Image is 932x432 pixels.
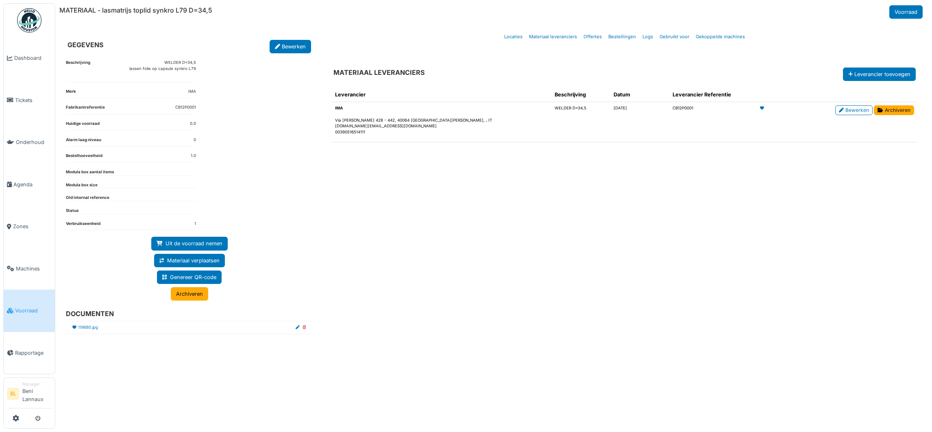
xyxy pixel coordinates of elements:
a: Bestellingen [605,27,639,46]
div: Manager [22,381,52,387]
span: Zones [13,223,52,230]
a: Onderhoud [4,121,55,164]
dd: Via [PERSON_NAME] 428 - 442, 40064 [GEOGRAPHIC_DATA][PERSON_NAME], , IT [DOMAIN_NAME][EMAIL_ADDRE... [335,111,548,135]
dt: Alarm laag niveau [66,137,101,146]
dd: IMA [188,89,196,95]
dd: 1 [194,221,196,227]
a: Logs [639,27,656,46]
dt: Modula box aantal items [66,169,114,175]
th: Beschrijving [551,87,610,102]
span: Tickets [15,96,52,104]
a: Locaties [501,27,526,46]
dt: Modula box size [66,182,98,188]
p: WELDER D=34,5 lassen folie op capsule synkro L79 [129,60,196,72]
a: Tickets [4,79,55,122]
a: Agenda [4,164,55,206]
a: Machines [4,248,55,290]
li: BL [7,388,19,400]
dt: Status [66,208,78,214]
h6: GEGEVENS [68,41,103,49]
span: Voorraad [15,307,52,314]
a: Voorraad [4,290,55,332]
h6: MATERIAAL LEVERANCIERS [333,69,425,76]
a: Archiveren [171,287,208,301]
dt: Beschrijving [66,60,90,81]
p: WELDER D=34,5 [555,105,607,111]
a: Uit de voorraad nemen [151,237,228,250]
dt: Bestelhoeveelheid [66,153,102,162]
dt: Fabrikantreferentie [66,105,105,114]
td: CB12P0001 [669,102,757,142]
a: Bewerken [835,105,873,115]
dd: 0 [194,137,196,143]
span: Dashboard [14,54,52,62]
a: Archiveren [874,105,914,115]
dt: Verbruikseenheid [66,221,100,230]
span: Agenda [13,181,52,188]
button: Leverancier toevoegen [843,68,916,81]
th: Leverancier Referentie [669,87,757,102]
a: Materiaal leveranciers [526,27,580,46]
a: Bewerken [270,40,311,53]
h6: MATERIAAL - lasmatrijs toplid synkro L79 D=34,5 [59,7,212,14]
span: Rapportage [15,349,52,357]
a: 119680.jpg [78,325,98,331]
a: Zones [4,205,55,248]
li: Beni Lannaux [22,381,52,406]
a: Rapportage [4,332,55,374]
span: Onderhoud [16,138,52,146]
td: [DATE] [610,102,669,142]
dd: 1.0 [191,153,196,159]
h6: DOCUMENTEN [66,310,306,318]
th: Datum [610,87,669,102]
a: Voorraad [889,5,923,19]
a: Genereer QR-code [157,271,222,284]
a: Offertes [580,27,605,46]
a: Dashboard [4,37,55,79]
dt: IMA [335,105,548,111]
a: Gekoppelde machines [692,27,748,46]
dt: Merk [66,89,76,98]
dt: Huidige voorraad [66,121,100,130]
dt: Old internal reference [66,195,109,201]
dd: 0.0 [190,121,196,127]
a: Gebruikt voor [656,27,692,46]
span: Machines [16,265,52,273]
img: Badge_color-CXgf-gQk.svg [17,8,41,33]
th: Leverancier [332,87,551,102]
dd: CB12P0001 [175,105,196,111]
a: Materiaal verplaatsen [154,254,225,267]
a: BL ManagerBeni Lannaux [7,381,52,408]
